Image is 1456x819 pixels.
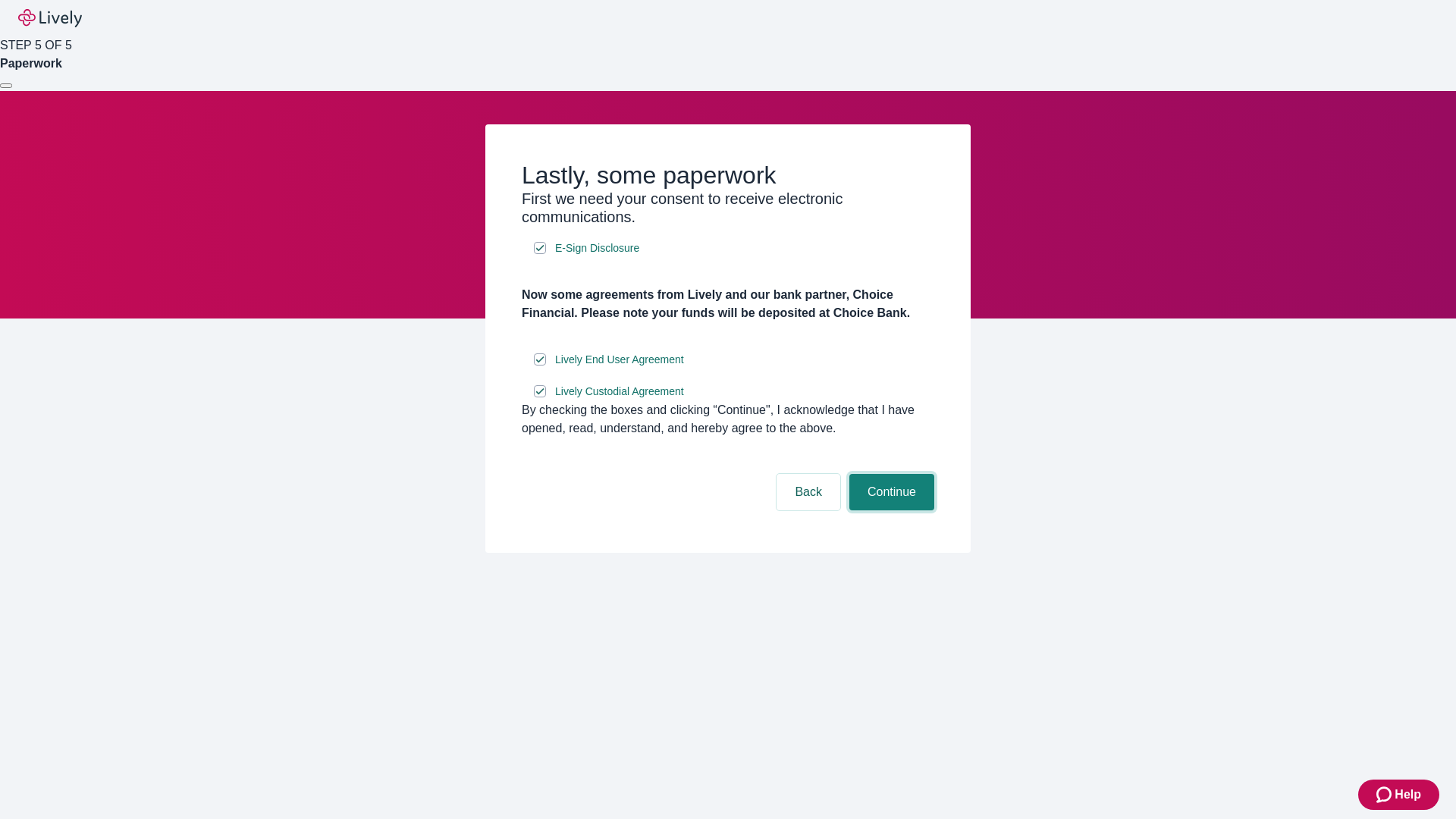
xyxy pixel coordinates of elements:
button: Zendesk support iconHelp [1358,780,1439,810]
a: e-sign disclosure document [552,382,687,401]
h4: Now some agreements from Lively and our bank partner, Choice Financial. Please note your funds wi... [522,286,934,322]
h3: First we need your consent to receive electronic communications. [522,190,934,226]
img: Lively [18,9,82,27]
button: Continue [849,474,934,510]
span: E-Sign Disclosure [555,240,639,256]
a: e-sign disclosure document [552,239,642,258]
a: e-sign disclosure document [552,350,687,369]
button: Back [777,474,840,510]
svg: Zendesk support icon [1376,786,1395,804]
span: Lively End User Agreement [555,352,684,368]
span: Help [1395,786,1421,804]
span: Lively Custodial Agreement [555,384,684,400]
h2: Lastly, some paperwork [522,161,934,190]
div: By checking the boxes and clicking “Continue", I acknowledge that I have opened, read, understand... [522,401,934,438]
